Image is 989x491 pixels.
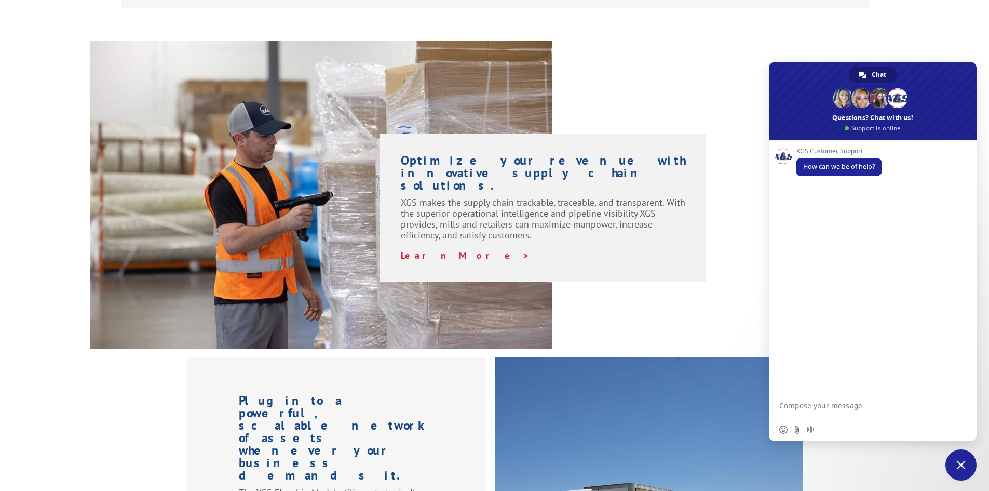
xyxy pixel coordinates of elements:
span: Chat [872,67,886,83]
span: How can we be of help? [803,162,875,171]
span: XGS Customer Support [796,148,882,155]
a: Learn More > [401,249,530,261]
span: Insert an emoji [779,426,788,434]
textarea: Compose your message... [779,392,945,418]
h1: Plug into a powerful, scalable network of assets whenever your business demands it. [239,394,435,487]
p: XGS makes the supply chain trackable, traceable, and transparent. With the superior operational i... [401,197,686,250]
h1: Optimize your revenue with innovative supply chain solutions. [401,154,686,197]
a: Chat [849,67,897,83]
img: XGS-Photos232 [90,41,552,349]
a: Close chat [945,449,977,481]
span: Audio message [806,426,815,434]
span: Send a file [793,426,801,434]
